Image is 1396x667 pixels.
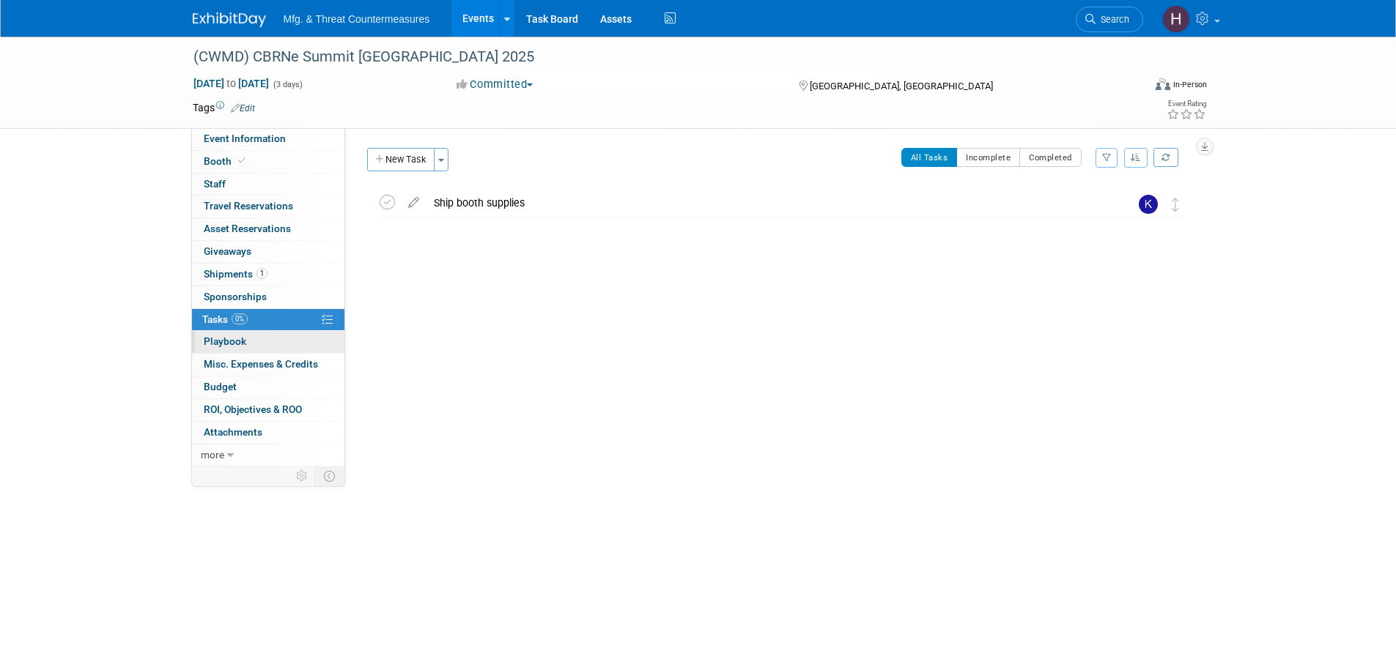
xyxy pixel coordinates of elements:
td: Tags [193,100,255,115]
a: Shipments1 [192,264,344,286]
span: Travel Reservations [204,200,293,212]
span: ROI, Objectives & ROO [204,403,302,415]
span: Budget [204,381,237,392]
span: [GEOGRAPHIC_DATA], [GEOGRAPHIC_DATA] [810,81,993,92]
span: (3 days) [272,80,303,89]
span: Tasks [202,313,248,325]
a: Sponsorships [192,286,344,308]
button: Committed [451,77,539,92]
img: Kat Sherer [1139,195,1158,214]
button: Completed [1019,148,1082,167]
a: Asset Reservations [192,218,344,240]
div: Event Format [1057,76,1208,98]
a: Event Information [192,128,344,150]
td: Personalize Event Tab Strip [289,466,315,485]
img: Format-Inperson.png [1156,78,1170,90]
span: Attachments [204,426,262,438]
a: Attachments [192,422,344,444]
div: (CWMD) CBRNe Summit [GEOGRAPHIC_DATA] 2025 [188,44,1121,70]
a: Staff [192,174,344,195]
span: Staff [204,178,226,190]
i: Move task [1172,198,1179,212]
button: New Task [367,148,435,171]
a: Booth [192,151,344,173]
span: to [224,78,238,89]
button: Incomplete [956,148,1020,167]
a: Search [1076,7,1143,32]
span: Playbook [204,335,246,347]
span: 1 [256,268,267,279]
span: Misc. Expenses & Credits [204,358,318,370]
a: Budget [192,376,344,398]
div: Ship booth supplies [426,190,1109,215]
img: ExhibitDay [193,12,266,27]
a: more [192,444,344,466]
span: Giveaways [204,245,251,257]
span: Search [1096,14,1129,25]
span: 0% [232,313,248,324]
span: Booth [204,155,248,167]
i: Booth reservation complete [238,157,245,165]
span: [DATE] [DATE] [193,77,270,90]
a: Refresh [1153,148,1178,167]
img: Hillary Hawkins [1162,5,1190,33]
a: ROI, Objectives & ROO [192,399,344,421]
a: Giveaways [192,241,344,263]
a: Travel Reservations [192,195,344,217]
td: Toggle Event Tabs [314,466,344,485]
button: All Tasks [901,148,958,167]
span: Shipments [204,268,267,280]
span: Mfg. & Threat Countermeasures [284,13,430,25]
span: Event Information [204,133,286,144]
a: Tasks0% [192,309,344,331]
a: Playbook [192,331,344,353]
a: Misc. Expenses & Credits [192,354,344,376]
div: In-Person [1172,79,1207,90]
span: more [201,449,224,461]
a: Edit [231,103,255,113]
a: edit [401,196,426,209]
span: Sponsorships [204,291,267,302]
div: Event Rating [1167,100,1206,108]
span: Asset Reservations [204,223,291,234]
